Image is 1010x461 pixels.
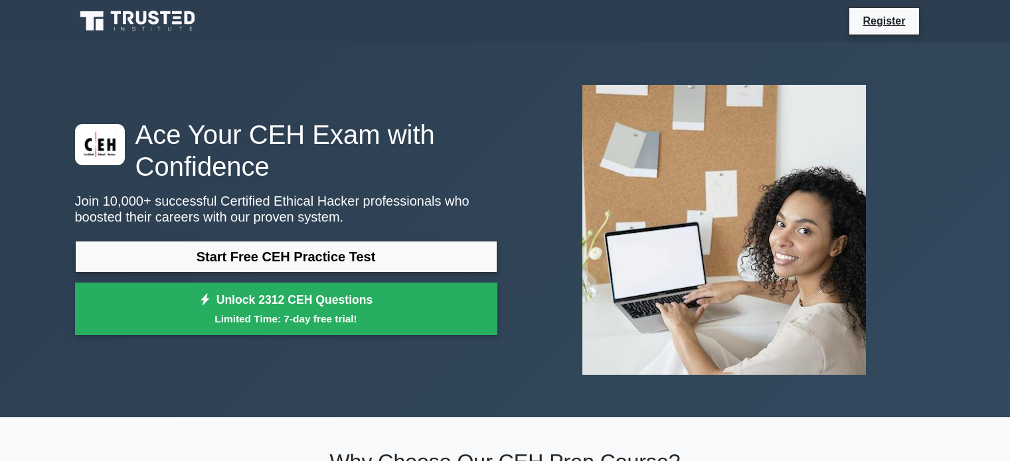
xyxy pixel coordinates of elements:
[855,13,913,29] a: Register
[75,241,497,273] a: Start Free CEH Practice Test
[92,311,481,326] small: Limited Time: 7-day free trial!
[75,283,497,336] a: Unlock 2312 CEH QuestionsLimited Time: 7-day free trial!
[75,119,497,182] h1: Ace Your CEH Exam with Confidence
[75,193,497,225] p: Join 10,000+ successful Certified Ethical Hacker professionals who boosted their careers with our...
